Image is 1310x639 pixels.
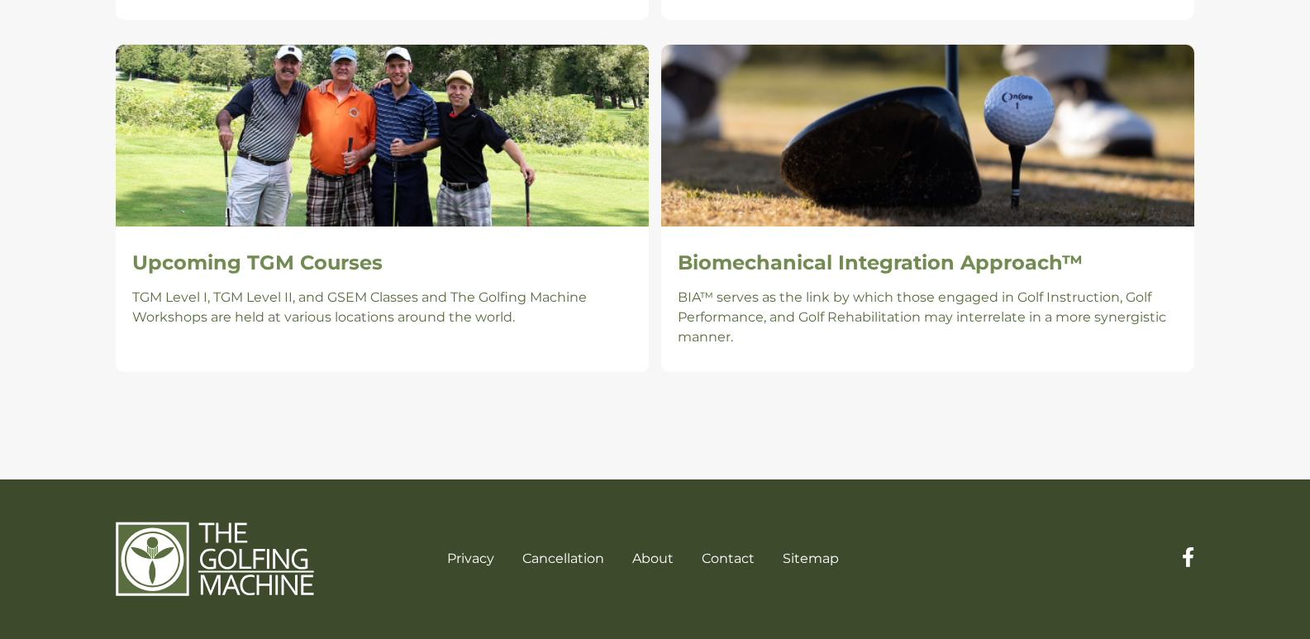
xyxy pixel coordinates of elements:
[447,551,494,566] a: Privacy
[783,551,839,566] a: Sitemap
[632,551,674,566] a: About
[132,288,632,327] p: TGM Level I, TGM Level II, and GSEM Classes and The Golfing Machine Workshops are held at various...
[132,251,632,275] h2: Upcoming TGM Courses
[678,251,1178,275] h2: Biomechanical Integration Approach™
[116,45,649,372] a: Upcoming TGM Courses TGM Level I, TGM Level II, and GSEM Classes and The Golfing Machine Workshop...
[661,45,1194,372] a: Biomechanical Integration Approach™ BIA™ serves as the link by which those engaged in Golf Instru...
[522,551,604,566] a: Cancellation
[116,521,314,597] img: The Golfing Machine
[702,551,755,566] a: Contact
[678,288,1178,347] p: BIA™ serves as the link by which those engaged in Golf Instruction, Golf Performance, and Golf Re...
